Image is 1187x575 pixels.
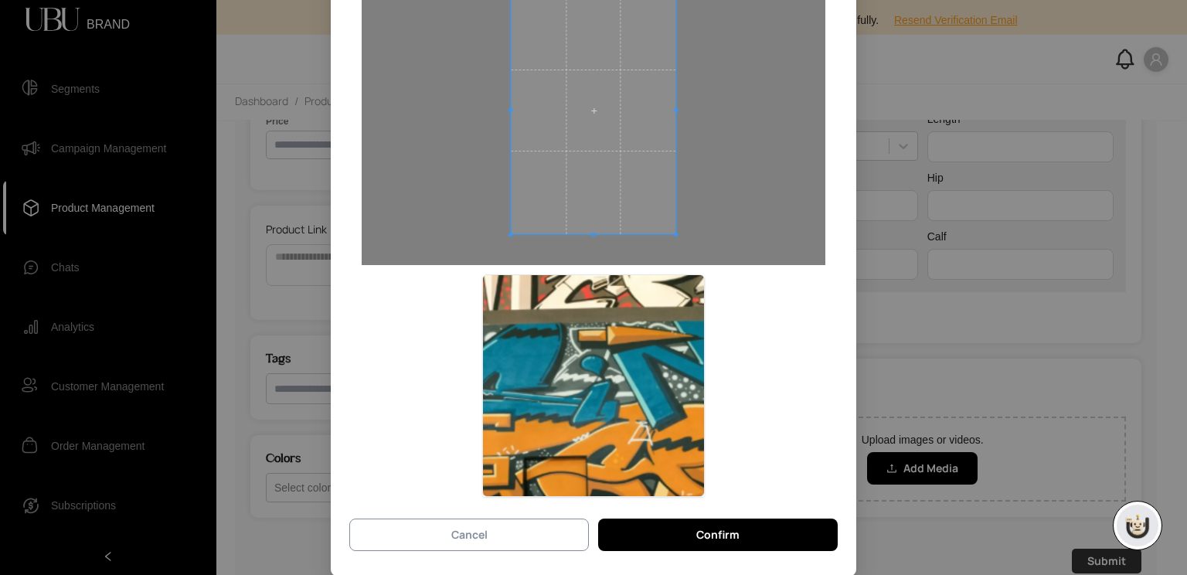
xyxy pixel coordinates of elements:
span: Confirm [696,526,740,543]
button: Confirm [598,519,838,551]
button: Cancel [349,519,589,551]
img: chatboticon-C4A3G2IU.png [1122,510,1153,541]
span: Cancel [451,526,488,543]
img: Preview [482,274,705,497]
